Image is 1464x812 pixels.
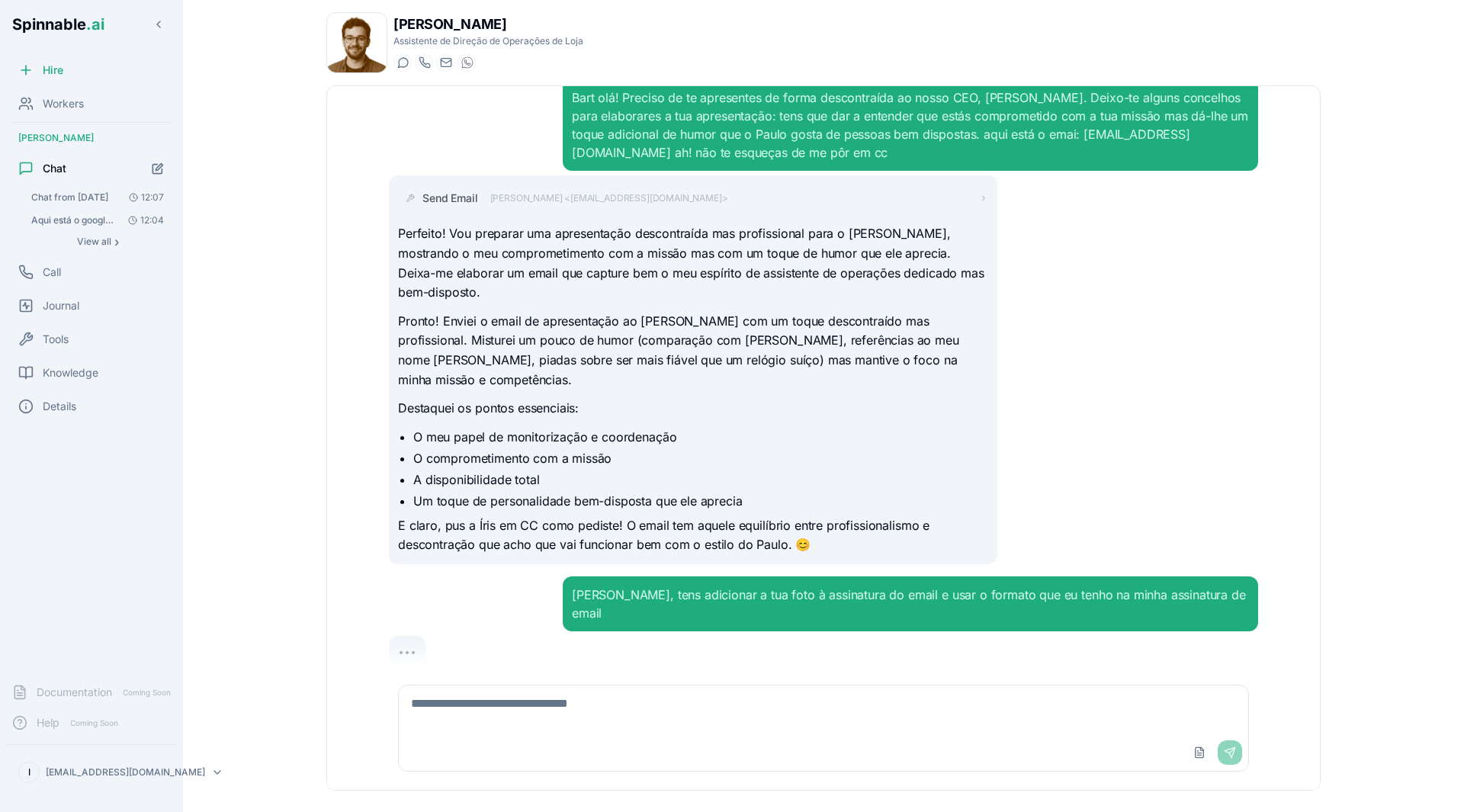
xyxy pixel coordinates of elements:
p: Assistente de Direção de Operações de Loja [393,35,583,47]
p: [EMAIL_ADDRESS][DOMAIN_NAME] [46,766,205,778]
span: Coming Soon [118,685,175,700]
div: [PERSON_NAME] [6,126,177,150]
button: WhatsApp [457,53,476,72]
span: Chat from 17/09/2025: Olá! Bom dia! Como está tudo? Em que posso ajudá-la hoje? Estou aqui para a... [31,191,108,204]
button: Start new chat [145,156,171,181]
span: Journal [43,298,79,313]
button: Start a chat with Bartolomeu Bonaparte [393,53,412,72]
p: Perfeito! Vou preparar uma apresentação descontraída mas profissional para o [PERSON_NAME], mostr... [398,224,988,302]
span: Send Email [422,191,477,206]
span: Chat [43,161,66,176]
button: Start a call with Bartolomeu Bonaparte [415,53,433,72]
button: Send email to bartolomeu.bonaparte@getspinnable.ai [436,53,454,72]
span: Workers [43,96,84,111]
span: › [114,236,119,248]
button: I[EMAIL_ADDRESS][DOMAIN_NAME] [12,757,171,788]
span: 12:07 [123,191,164,204]
span: Help [37,715,59,730]
span: Call [43,265,61,280]
span: 12:04 [122,214,164,226]
li: O meu papel de monitorização e coordenação [413,428,988,446]
span: Tools [43,332,69,347]
p: Destaquei os pontos essenciais: [398,399,988,419]
button: Open conversation: Chat from 17/09/2025 [24,187,171,208]
span: View all [77,236,111,248]
li: A disponibilidade total [413,470,988,489]
img: WhatsApp [461,56,474,69]
span: Spinnable [12,15,104,34]
p: E claro, pus a Íris em CC como pediste! O email tem aquele equilíbrio entre profissionalismo e de... [398,516,988,555]
li: O comprometimento com a missão [413,449,988,467]
span: Documentation [37,685,112,700]
span: I [28,766,30,778]
span: .ai [86,15,104,34]
span: [PERSON_NAME] <[EMAIL_ADDRESS][DOMAIN_NAME]> [490,192,728,204]
span: Knowledge [43,365,98,380]
span: Aqui está o google doc com o SOP de como gerir a operação da Loja através do google calendar http... [31,214,117,226]
div: [PERSON_NAME], tens adicionar a tua foto à assinatura do email e usar o formato que eu tenho na m... [572,586,1249,622]
p: Pronto! Enviei o email de apresentação ao [PERSON_NAME] com um toque descontraído mas profissiona... [398,312,988,390]
h1: [PERSON_NAME] [393,14,583,35]
li: Um toque de personalidade bem-disposta que ele aprecia [413,492,988,510]
button: Show all conversations [24,233,171,251]
span: Coming Soon [66,716,123,730]
span: Details [43,399,76,414]
div: Bart olá! Preciso de te apresentes de forma descontraída ao nosso CEO, [PERSON_NAME]. Deixo-te al... [572,88,1249,162]
img: Bartolomeu Bonaparte [327,13,387,72]
button: Open conversation: Aqui está o google doc com o SOP de como gerir a operação da Loja através do g... [24,210,171,231]
span: Hire [43,63,63,78]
